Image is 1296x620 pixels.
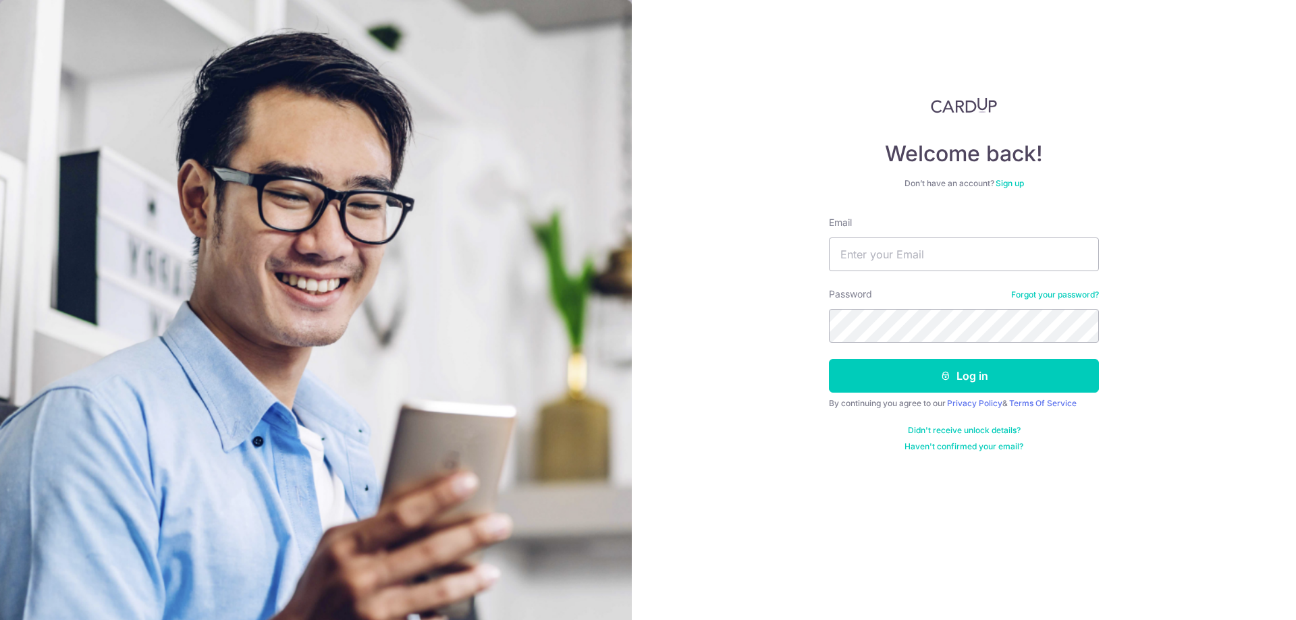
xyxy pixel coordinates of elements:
div: Don’t have an account? [829,178,1099,189]
button: Log in [829,359,1099,393]
div: By continuing you agree to our & [829,398,1099,409]
a: Didn't receive unlock details? [908,425,1021,436]
h4: Welcome back! [829,140,1099,167]
a: Haven't confirmed your email? [905,441,1023,452]
label: Password [829,287,872,301]
a: Sign up [996,178,1024,188]
label: Email [829,216,852,229]
a: Forgot your password? [1011,289,1099,300]
input: Enter your Email [829,237,1099,271]
a: Terms Of Service [1009,398,1077,408]
img: CardUp Logo [931,97,997,113]
a: Privacy Policy [947,398,1002,408]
